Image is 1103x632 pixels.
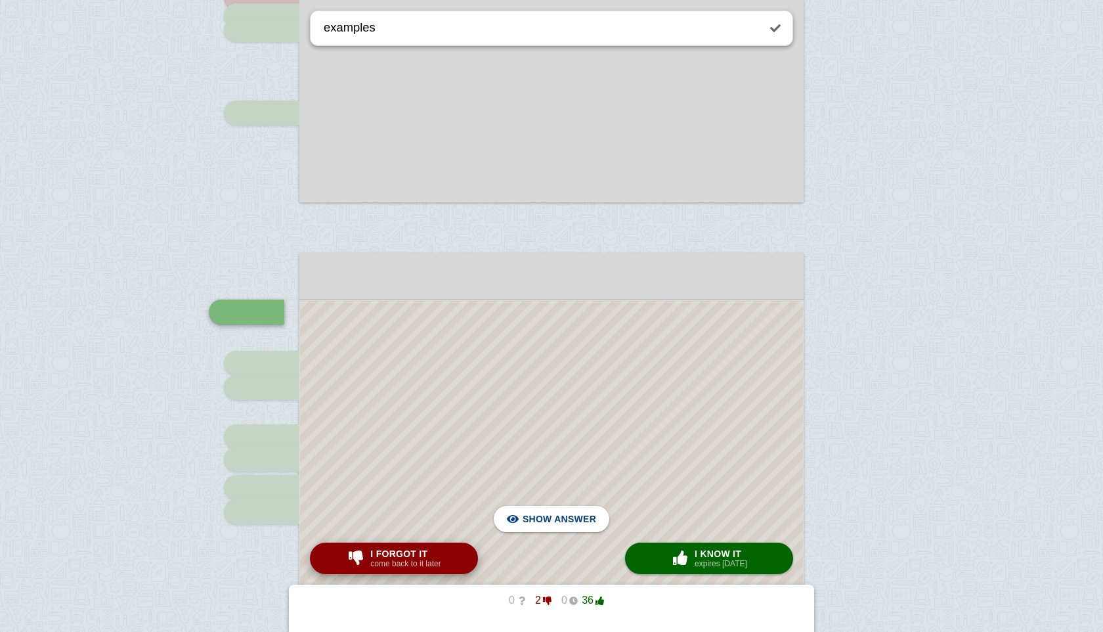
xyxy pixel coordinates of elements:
textarea: examples [321,11,758,45]
button: Show answer [494,506,609,532]
small: expires [DATE] [695,559,747,568]
button: I forgot itcome back to it later [310,543,478,574]
button: I know itexpires [DATE] [625,543,793,574]
span: Show answer [523,505,596,533]
span: 2 [525,595,551,606]
span: I know it [695,549,747,559]
span: 0 [499,595,525,606]
small: come back to it later [370,559,441,568]
span: 36 [578,595,604,606]
span: I forgot it [370,549,441,559]
span: 0 [551,595,578,606]
button: 02036 [488,590,615,611]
